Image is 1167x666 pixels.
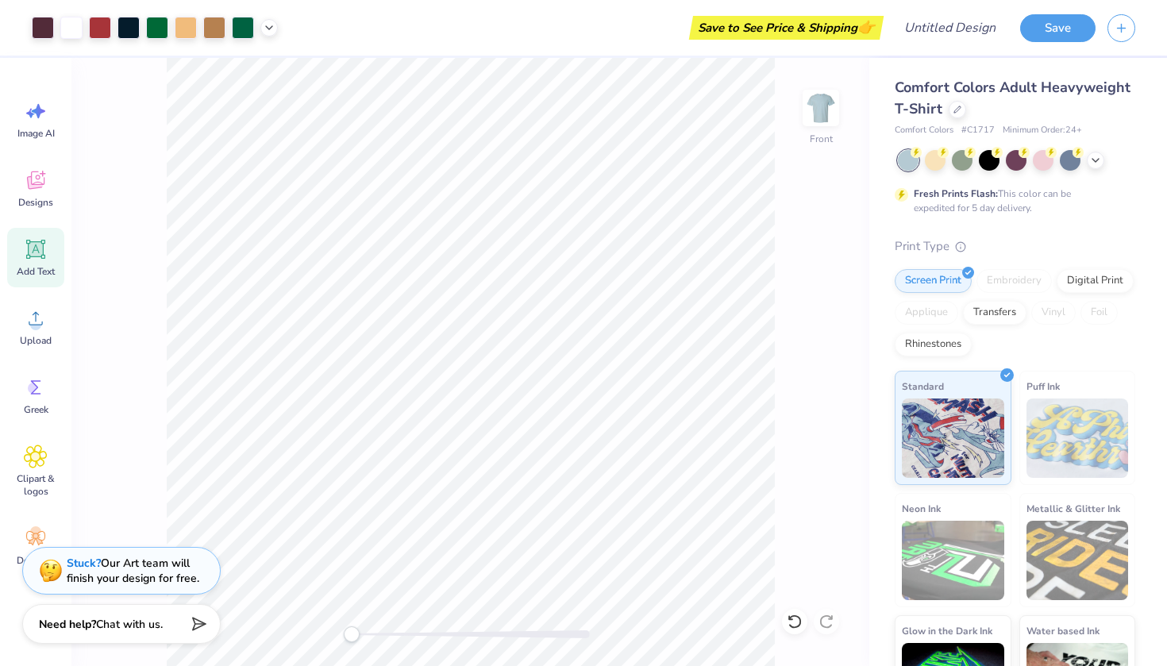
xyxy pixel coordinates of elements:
[895,124,953,137] span: Comfort Colors
[895,269,972,293] div: Screen Print
[1031,301,1076,325] div: Vinyl
[1003,124,1082,137] span: Minimum Order: 24 +
[1080,301,1118,325] div: Foil
[1026,378,1060,395] span: Puff Ink
[17,265,55,278] span: Add Text
[17,127,55,140] span: Image AI
[1026,622,1100,639] span: Water based Ink
[24,403,48,416] span: Greek
[914,187,1109,215] div: This color can be expedited for 5 day delivery.
[902,622,992,639] span: Glow in the Dark Ink
[902,378,944,395] span: Standard
[902,500,941,517] span: Neon Ink
[892,12,1008,44] input: Untitled Design
[810,132,833,146] div: Front
[963,301,1026,325] div: Transfers
[39,617,96,632] strong: Need help?
[902,398,1004,478] img: Standard
[805,92,837,124] img: Front
[895,301,958,325] div: Applique
[96,617,163,632] span: Chat with us.
[1057,269,1134,293] div: Digital Print
[344,626,360,642] div: Accessibility label
[693,16,880,40] div: Save to See Price & Shipping
[1026,521,1129,600] img: Metallic & Glitter Ink
[895,237,1135,256] div: Print Type
[17,554,55,567] span: Decorate
[20,334,52,347] span: Upload
[976,269,1052,293] div: Embroidery
[902,521,1004,600] img: Neon Ink
[961,124,995,137] span: # C1717
[895,333,972,356] div: Rhinestones
[895,78,1130,118] span: Comfort Colors Adult Heavyweight T-Shirt
[914,187,998,200] strong: Fresh Prints Flash:
[1020,14,1096,42] button: Save
[857,17,875,37] span: 👉
[67,556,199,586] div: Our Art team will finish your design for free.
[1026,398,1129,478] img: Puff Ink
[18,196,53,209] span: Designs
[67,556,101,571] strong: Stuck?
[10,472,62,498] span: Clipart & logos
[1026,500,1120,517] span: Metallic & Glitter Ink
